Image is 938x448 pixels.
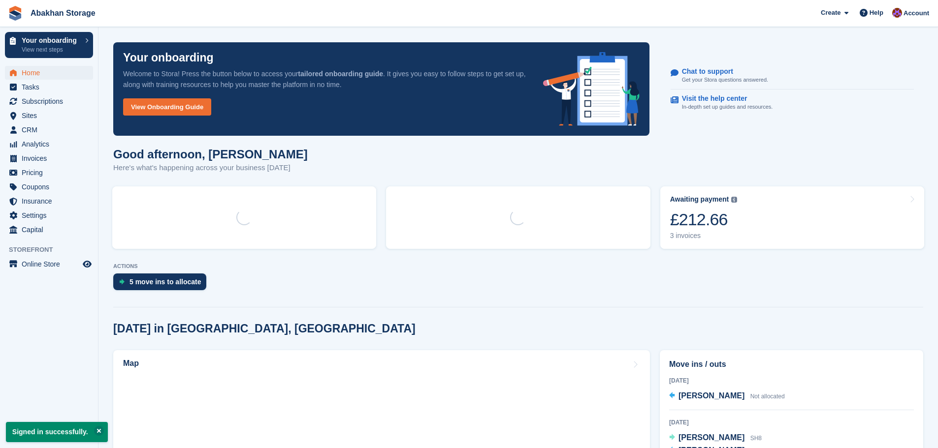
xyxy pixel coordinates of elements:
a: menu [5,180,93,194]
a: Visit the help center In-depth set up guides and resources. [671,90,914,116]
a: menu [5,223,93,237]
p: Welcome to Stora! Press the button below to access your . It gives you easy to follow steps to ge... [123,68,527,90]
a: menu [5,80,93,94]
div: [DATE] [669,418,914,427]
span: Settings [22,209,81,222]
a: Preview store [81,258,93,270]
p: Here's what's happening across your business [DATE] [113,162,308,174]
span: Tasks [22,80,81,94]
span: [PERSON_NAME] [679,391,744,400]
span: Online Store [22,257,81,271]
span: Insurance [22,194,81,208]
span: [PERSON_NAME] [679,433,744,442]
a: Awaiting payment £212.66 3 invoices [660,186,924,249]
span: Analytics [22,137,81,151]
p: Visit the help center [682,94,765,103]
div: [DATE] [669,376,914,385]
h2: [DATE] in [GEOGRAPHIC_DATA], [GEOGRAPHIC_DATA] [113,322,416,335]
span: Invoices [22,151,81,165]
a: [PERSON_NAME] SH8 [669,432,762,445]
div: 3 invoices [670,232,738,240]
div: Awaiting payment [670,195,729,204]
span: Account [904,8,929,18]
p: Your onboarding [123,52,214,63]
img: move_ins_to_allocate_icon-fdf77a2bb77ea45bf5b3d319d69a93e2d87916cf1d5bf7949dd705db3b84f3ca.svg [119,279,125,285]
a: Chat to support Get your Stora questions answered. [671,62,914,90]
span: Coupons [22,180,81,194]
a: menu [5,166,93,179]
span: SH8 [750,435,762,442]
span: Create [821,8,841,18]
p: Signed in successfully. [6,422,108,442]
img: icon-info-grey-7440780725fd019a000dd9b08b2336e03edf1995a4989e88bcd33f0948082b44.svg [731,197,737,203]
p: View next steps [22,45,80,54]
h2: Map [123,359,139,368]
a: Your onboarding View next steps [5,32,93,58]
span: Storefront [9,245,98,255]
span: Help [870,8,883,18]
a: menu [5,151,93,165]
span: Sites [22,109,81,122]
p: In-depth set up guides and resources. [682,103,773,111]
span: Not allocated [750,393,785,400]
div: £212.66 [670,209,738,230]
img: stora-icon-8386f47178a22dfd0bd8f6a31ec36ba5ce8667c1dd55bd0f319d3a0aa187defe.svg [8,6,23,21]
a: menu [5,137,93,151]
h1: Good afternoon, [PERSON_NAME] [113,148,308,161]
p: Get your Stora questions answered. [682,76,768,84]
p: Your onboarding [22,37,80,44]
a: menu [5,123,93,137]
a: menu [5,94,93,108]
span: CRM [22,123,81,137]
a: menu [5,257,93,271]
h2: Move ins / outs [669,358,914,370]
span: Home [22,66,81,80]
a: [PERSON_NAME] Not allocated [669,390,785,403]
p: ACTIONS [113,263,923,269]
div: 5 move ins to allocate [129,278,201,286]
a: View Onboarding Guide [123,98,211,116]
a: menu [5,66,93,80]
a: 5 move ins to allocate [113,273,211,295]
a: menu [5,109,93,122]
span: Pricing [22,166,81,179]
a: Abakhan Storage [27,5,99,21]
p: Chat to support [682,67,760,76]
a: menu [5,194,93,208]
img: William Abakhan [892,8,902,18]
strong: tailored onboarding guide [298,70,383,78]
span: Capital [22,223,81,237]
img: onboarding-info-6c161a55d2c0e0a8cae90662b2fe09162a5109e8cc188191df67fb4f79e88e88.svg [543,52,640,126]
span: Subscriptions [22,94,81,108]
a: menu [5,209,93,222]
